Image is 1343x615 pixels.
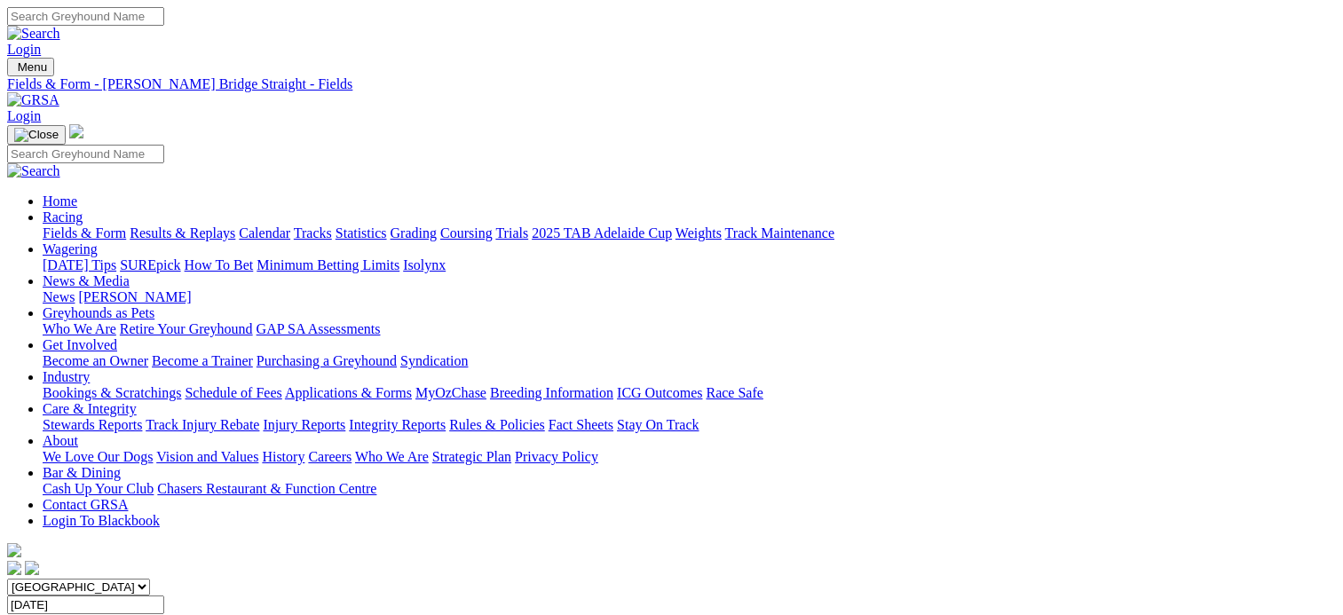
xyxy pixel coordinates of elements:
a: Bar & Dining [43,465,121,480]
input: Select date [7,595,164,614]
a: Get Involved [43,337,117,352]
a: 2025 TAB Adelaide Cup [532,225,672,240]
img: Search [7,26,60,42]
a: Weights [675,225,722,240]
input: Search [7,7,164,26]
a: Grading [391,225,437,240]
a: Retire Your Greyhound [120,321,253,336]
a: Careers [308,449,352,464]
a: Greyhounds as Pets [43,305,154,320]
a: Tracks [294,225,332,240]
img: twitter.svg [25,561,39,575]
a: Contact GRSA [43,497,128,512]
a: Results & Replays [130,225,235,240]
a: Purchasing a Greyhound [257,353,397,368]
a: Bookings & Scratchings [43,385,181,400]
a: Fields & Form - [PERSON_NAME] Bridge Straight - Fields [7,76,1336,92]
a: [PERSON_NAME] [78,289,191,304]
a: Isolynx [403,257,446,272]
a: Cash Up Your Club [43,481,154,496]
button: Toggle navigation [7,125,66,145]
img: Search [7,163,60,179]
img: logo-grsa-white.png [69,124,83,138]
button: Toggle navigation [7,58,54,76]
a: Login [7,42,41,57]
div: Get Involved [43,353,1336,369]
div: Wagering [43,257,1336,273]
img: facebook.svg [7,561,21,575]
a: Login To Blackbook [43,513,160,528]
a: Vision and Values [156,449,258,464]
a: News [43,289,75,304]
a: Schedule of Fees [185,385,281,400]
img: Close [14,128,59,142]
a: Syndication [400,353,468,368]
a: Applications & Forms [285,385,412,400]
a: Statistics [336,225,387,240]
div: Racing [43,225,1336,241]
a: Wagering [43,241,98,256]
a: MyOzChase [415,385,486,400]
a: Strategic Plan [432,449,511,464]
a: About [43,433,78,448]
a: Injury Reports [263,417,345,432]
a: Home [43,193,77,209]
a: Racing [43,209,83,225]
a: Chasers Restaurant & Function Centre [157,481,376,496]
a: GAP SA Assessments [257,321,381,336]
a: ICG Outcomes [617,385,702,400]
a: Track Maintenance [725,225,834,240]
div: Care & Integrity [43,417,1336,433]
a: Fact Sheets [549,417,613,432]
div: Bar & Dining [43,481,1336,497]
a: Privacy Policy [515,449,598,464]
span: Menu [18,60,47,74]
a: Stewards Reports [43,417,142,432]
a: History [262,449,304,464]
a: [DATE] Tips [43,257,116,272]
div: Greyhounds as Pets [43,321,1336,337]
a: We Love Our Dogs [43,449,153,464]
img: logo-grsa-white.png [7,543,21,557]
a: Calendar [239,225,290,240]
a: News & Media [43,273,130,288]
div: News & Media [43,289,1336,305]
a: Fields & Form [43,225,126,240]
a: How To Bet [185,257,254,272]
a: Rules & Policies [449,417,545,432]
a: Who We Are [355,449,429,464]
a: Become an Owner [43,353,148,368]
a: Industry [43,369,90,384]
input: Search [7,145,164,163]
a: Breeding Information [490,385,613,400]
a: Integrity Reports [349,417,446,432]
div: About [43,449,1336,465]
a: Who We Are [43,321,116,336]
div: Industry [43,385,1336,401]
a: Login [7,108,41,123]
a: Become a Trainer [152,353,253,368]
a: Minimum Betting Limits [257,257,399,272]
a: Race Safe [706,385,762,400]
a: Coursing [440,225,493,240]
a: Track Injury Rebate [146,417,259,432]
a: SUREpick [120,257,180,272]
img: GRSA [7,92,59,108]
a: Stay On Track [617,417,699,432]
a: Trials [495,225,528,240]
a: Care & Integrity [43,401,137,416]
